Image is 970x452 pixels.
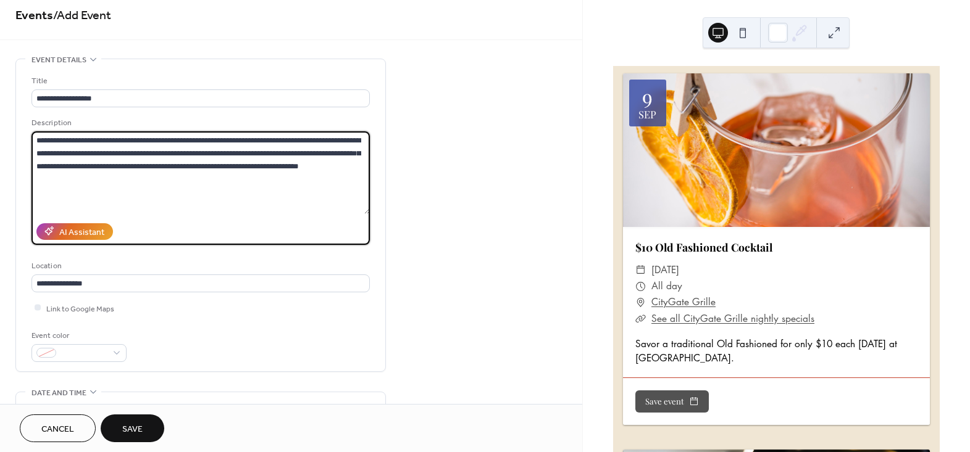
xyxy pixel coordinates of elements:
div: Location [31,260,367,273]
button: Cancel [20,414,96,442]
span: / Add Event [53,4,111,28]
button: Save event [635,390,709,413]
a: $10 Old Fashioned Cocktail [635,240,772,254]
span: Save [122,423,143,436]
div: Description [31,117,367,129]
button: Save [101,414,164,442]
a: See all CityGate Grille nightly specials [651,313,814,324]
span: [DATE] [651,262,679,278]
div: Title [31,75,367,88]
a: CityGate Grille [651,294,716,310]
div: ​ [635,278,646,294]
span: Link to Google Maps [46,302,114,315]
div: AI Assistant [59,226,104,239]
div: Sep [638,109,656,120]
div: Savor a traditional Old Fashioned for only $10 each [DATE] at [GEOGRAPHIC_DATA]. [623,337,930,365]
span: Date and time [31,387,86,400]
span: Event details [31,54,86,67]
div: ​ [635,262,646,278]
div: Event color [31,329,124,342]
span: All day [651,278,682,294]
div: ​ [635,311,646,327]
button: AI Assistant [36,223,113,240]
div: ​ [635,294,646,310]
a: Events [15,4,53,28]
div: 9 [642,86,653,107]
span: Cancel [41,423,74,436]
